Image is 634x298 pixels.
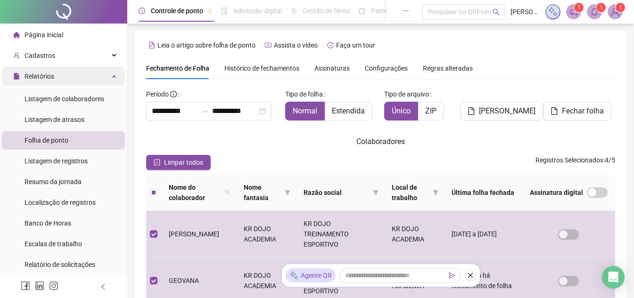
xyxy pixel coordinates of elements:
span: dashboard [359,8,365,14]
span: check-square [154,159,160,166]
span: Tipo de folha [285,89,323,99]
span: Assinaturas [314,65,350,72]
span: Painel do DP [371,7,408,15]
span: facebook [21,281,30,290]
button: Fechar folha [543,102,611,121]
span: Listagem de registros [25,157,88,165]
span: Histórico de fechamentos [224,64,299,72]
sup: 1 [574,3,584,12]
span: Listagem de colaboradores [25,95,104,103]
span: send [449,272,455,279]
span: Local de trabalho [392,182,429,203]
span: [PERSON_NAME] [479,105,535,117]
span: Escalas de trabalho [25,240,82,248]
span: Admissão digital [233,7,282,15]
span: Razão social [304,187,369,198]
span: 1 [600,4,603,11]
span: filter [373,190,379,195]
div: Agente QR [286,268,336,282]
span: [PERSON_NAME] [510,7,540,17]
span: linkedin [35,281,44,290]
span: filter [285,190,290,195]
span: instagram [49,281,58,290]
span: Leia o artigo sobre folha de ponto [157,41,255,49]
span: left [100,283,107,290]
button: Limpar todos [146,155,211,170]
span: sun [290,8,297,14]
span: GEOVANA [169,277,199,284]
span: 1 [577,4,581,11]
span: file [13,73,20,80]
img: 53874 [608,5,622,19]
span: info-circle [170,91,177,97]
span: Ainda não há fechamento de folha [452,272,512,290]
span: youtube [265,42,272,48]
span: Fechamento de Folha [146,64,209,72]
span: clock-circle [139,8,145,14]
span: Folha de ponto [25,137,68,144]
span: close [467,272,474,279]
span: Fechar folha [562,105,604,117]
span: ZIP [425,106,436,115]
span: [PERSON_NAME] [169,230,219,238]
span: Relatório de solicitações [25,261,95,268]
span: file-done [221,8,228,14]
span: Tipo de arquivo [384,89,429,99]
button: [PERSON_NAME] [460,102,543,121]
span: 1 [619,4,622,11]
span: Único [392,106,411,115]
span: search [225,190,231,195]
span: bell [590,8,599,16]
td: KR DOJO ACADEMIA [236,211,296,258]
span: Página inicial [25,31,63,39]
span: history [327,42,334,48]
span: to [201,107,208,115]
span: filter [283,180,292,205]
span: Estendida [332,106,365,115]
span: Listagem de atrasos [25,116,84,123]
sup: 1 [596,3,606,12]
span: Cadastros [25,52,55,59]
span: Assista o vídeo [274,41,318,49]
span: ellipsis [403,8,409,14]
th: Última folha fechada [444,175,522,211]
span: Localização de registros [25,199,96,206]
td: [DATE] a [DATE] [444,211,522,258]
img: sparkle-icon.fc2bf0ac1784a2077858766a79e2daf3.svg [289,271,299,281]
div: Open Intercom Messenger [602,266,625,289]
span: Resumo da jornada [25,178,82,185]
span: Normal [293,106,317,115]
span: Registros Selecionados [535,156,603,164]
td: KR DOJO TREINAMENTO ESPORTIVO [296,211,384,258]
span: Relatórios [25,72,54,80]
span: notification [569,8,578,16]
span: home [13,32,20,38]
span: Limpar todos [164,157,203,168]
span: user-add [13,52,20,59]
span: search [493,8,500,16]
span: search [223,180,232,205]
span: file [468,107,475,115]
span: Colaboradores [356,137,405,146]
span: Nome fantasia [244,182,281,203]
span: Controle de ponto [151,7,203,15]
span: pushpin [207,8,213,14]
span: Regras alteradas [423,65,473,72]
span: filter [431,180,440,205]
span: Assinatura digital [530,187,583,198]
img: sparkle-icon.fc2bf0ac1784a2077858766a79e2daf3.svg [548,7,558,17]
span: filter [433,190,438,195]
span: : 4 / 5 [535,155,615,170]
span: file [551,107,558,115]
span: Banco de Horas [25,219,71,227]
span: Nome do colaborador [169,182,221,203]
span: swap-right [201,107,208,115]
span: Faça um tour [336,41,375,49]
span: Período [146,90,169,98]
span: Gestão de férias [303,7,350,15]
sup: Atualize o seu contato no menu Meus Dados [616,3,625,12]
span: file-text [148,42,155,48]
td: KR DOJO ACADEMIA [384,211,445,258]
span: Configurações [365,65,408,72]
span: filter [371,185,380,200]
